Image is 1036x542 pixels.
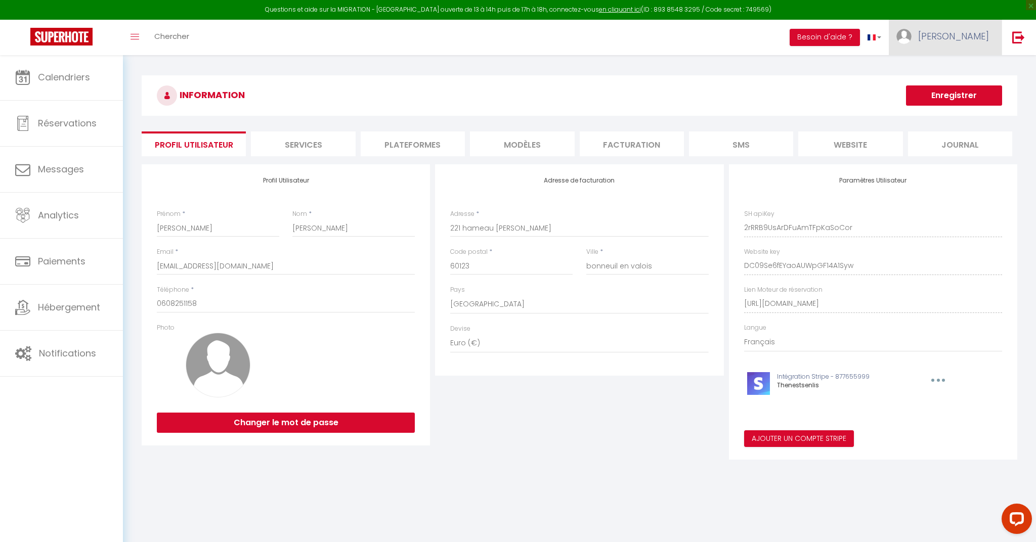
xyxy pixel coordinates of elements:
[147,20,197,55] a: Chercher
[142,131,246,156] li: Profil Utilisateur
[747,372,770,395] img: stripe-logo.jpeg
[744,247,780,257] label: Website key
[1012,31,1025,43] img: logout
[790,29,860,46] button: Besoin d'aide ?
[889,20,1002,55] a: ... [PERSON_NAME]
[38,209,79,221] span: Analytics
[450,209,474,219] label: Adresse
[744,209,774,219] label: SH apiKey
[744,430,854,447] button: Ajouter un compte Stripe
[154,31,189,41] span: Chercher
[251,131,355,156] li: Services
[777,381,819,389] span: Thenestsenlis
[689,131,793,156] li: SMS
[580,131,684,156] li: Facturation
[186,333,250,397] img: avatar.png
[157,323,175,333] label: Photo
[361,131,465,156] li: Plateformes
[470,131,574,156] li: MODÈLES
[38,117,97,129] span: Réservations
[157,285,189,295] label: Téléphone
[994,500,1036,542] iframe: LiveChat chat widget
[39,347,96,359] span: Notifications
[744,285,823,295] label: Lien Moteur de réservation
[292,209,307,219] label: Nom
[744,323,766,333] label: Langue
[450,177,708,184] h4: Adresse de facturation
[142,75,1017,116] h3: INFORMATION
[777,372,908,382] p: Intégration Stripe - 877655999
[906,85,1002,106] button: Enregistrer
[586,247,598,257] label: Ville
[38,255,85,267] span: Paiements
[38,163,84,175] span: Messages
[38,71,90,83] span: Calendriers
[798,131,902,156] li: website
[30,28,93,46] img: Super Booking
[157,413,415,433] button: Changer le mot de passe
[918,30,989,42] span: [PERSON_NAME]
[450,247,488,257] label: Code postal
[450,285,465,295] label: Pays
[38,301,100,313] span: Hébergement
[744,177,1002,184] h4: Paramètres Utilisateur
[157,209,181,219] label: Prénom
[450,324,470,334] label: Devise
[157,177,415,184] h4: Profil Utilisateur
[896,29,912,44] img: ...
[599,5,641,14] a: en cliquant ici
[908,131,1012,156] li: Journal
[157,247,174,257] label: Email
